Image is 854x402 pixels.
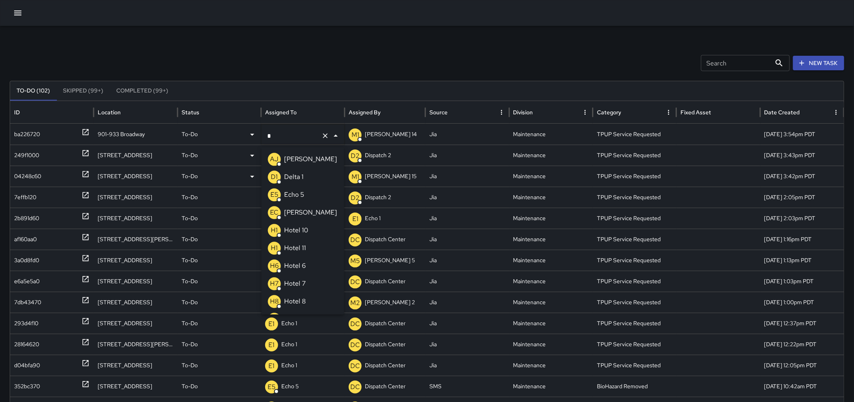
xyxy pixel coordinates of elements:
button: Date Created column menu [831,107,842,118]
div: Maintenance [509,229,593,250]
div: Status [182,109,199,116]
div: 2225 Webster Street [94,229,177,250]
div: TPUP Service Requested [593,187,676,208]
div: 2300 Broadway [94,145,177,166]
div: 2b891d60 [14,208,39,229]
div: 337 15th Street [94,271,177,292]
p: To-Do [182,376,198,397]
div: Maintenance [509,355,593,376]
div: TPUP Service Requested [593,250,676,271]
p: Dispatch Center [365,313,406,334]
p: EC [270,208,278,217]
p: DC [350,340,360,350]
p: Echo 5 [284,190,304,200]
p: M1 [352,172,359,182]
p: Hotel 8 [284,297,306,306]
p: [PERSON_NAME] [284,154,337,164]
div: SMS [425,376,509,397]
p: E5 [270,190,278,200]
div: Maintenance [509,208,593,229]
p: Dispatch Center [365,271,406,292]
p: Dispatch Center [365,376,406,397]
button: Category column menu [663,107,674,118]
div: af160aa0 [14,229,37,250]
div: ba226720 [14,124,40,145]
p: E1 [269,319,275,329]
div: 376 19th Street [94,208,177,229]
div: 28164620 [14,334,39,355]
p: Hotel 10 [284,225,308,235]
div: 441 9th Street [94,166,177,187]
button: To-Do (102) [10,81,57,101]
p: Dispatch 2 [365,145,391,166]
p: Delta 1 [284,172,304,182]
div: 293d4f10 [14,313,38,334]
p: DC [350,382,360,392]
p: H1 [271,225,278,235]
div: Maintenance [509,187,593,208]
p: To-Do [182,271,198,292]
div: 10/14/2025, 12:37pm PDT [760,313,844,334]
div: 10/14/2025, 1:03pm PDT [760,271,844,292]
div: 7effb120 [14,187,36,208]
p: To-Do [182,166,198,187]
div: 10/14/2025, 3:54pm PDT [760,124,844,145]
div: TPUP Service Requested [593,334,676,355]
p: To-Do [182,292,198,313]
p: E5 [268,382,276,392]
p: Echo 1 [281,313,297,334]
div: Date Created [764,109,800,116]
button: Source column menu [496,107,507,118]
div: 2135 Franklin Street [94,187,177,208]
p: [PERSON_NAME] 2 [365,292,415,313]
p: H7 [270,279,279,288]
div: TPUP Service Requested [593,166,676,187]
p: [PERSON_NAME] 15 [365,166,417,187]
div: Location [98,109,121,116]
div: 10/14/2025, 12:05pm PDT [760,355,844,376]
p: To-Do [182,187,198,208]
div: Jia [425,145,509,166]
p: AJ [270,154,278,164]
div: Assigned By [349,109,381,116]
p: [PERSON_NAME] 14 [365,124,417,145]
p: To-Do [182,355,198,376]
p: Echo 3 [281,145,299,166]
p: DC [350,319,360,329]
div: 1720 Telegraph Avenue [94,292,177,313]
p: Dispatch Center [365,229,406,250]
div: Maintenance [509,271,593,292]
div: 7db43470 [14,292,41,313]
div: 10/14/2025, 3:43pm PDT [760,145,844,166]
div: TPUP Service Requested [593,208,676,229]
div: Maintenance [509,334,593,355]
p: DC [350,361,360,371]
div: Maintenance [509,166,593,187]
p: H1 [271,243,278,253]
div: Jia [425,292,509,313]
div: 10/14/2025, 1:16pm PDT [760,229,844,250]
div: TPUP Service Requested [593,355,676,376]
div: Jia [425,124,509,145]
p: To-Do [182,313,198,334]
div: Jia [425,250,509,271]
p: [PERSON_NAME] [284,208,337,217]
div: Jia [425,208,509,229]
div: 180 Grand Avenue [94,250,177,271]
div: 10/14/2025, 1:00pm PDT [760,292,844,313]
button: Close [330,130,341,141]
p: To-Do [182,124,198,145]
div: Jia [425,271,509,292]
button: Division column menu [580,107,591,118]
div: d04bfa90 [14,355,40,376]
div: 10/14/2025, 3:42pm PDT [760,166,844,187]
p: E1 [269,340,275,350]
p: E1 [269,361,275,371]
p: Hotel 9 [284,314,306,324]
button: Clear [320,130,331,141]
p: Dispatch Center [365,355,406,376]
p: Hotel 11 [284,243,306,253]
div: Assigned To [265,109,297,116]
p: DC [350,277,360,287]
div: TPUP Service Requested [593,292,676,313]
